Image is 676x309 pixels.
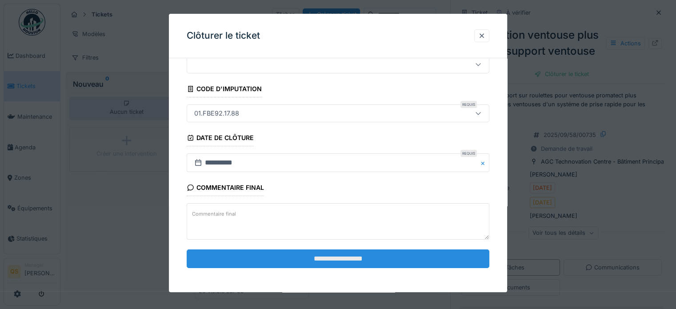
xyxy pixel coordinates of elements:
[187,82,262,97] div: Code d'imputation
[480,154,489,173] button: Close
[460,101,477,108] div: Requis
[187,131,254,146] div: Date de clôture
[187,30,260,41] h3: Clôturer le ticket
[460,150,477,157] div: Requis
[187,181,264,197] div: Commentaire final
[191,108,243,118] div: 01.FBE92.17.88
[190,209,238,220] label: Commentaire final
